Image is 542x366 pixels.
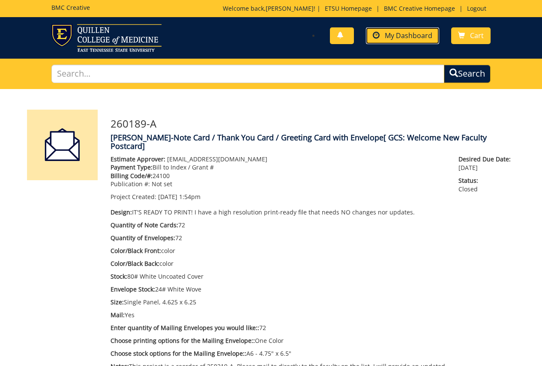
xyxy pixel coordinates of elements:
p: [DATE] [458,155,515,172]
h3: 260189-A [111,118,515,129]
p: Bill to Index / Grant # [111,163,446,172]
span: Size: [111,298,124,306]
span: Mail: [111,311,125,319]
p: Yes [111,311,446,319]
p: One Color [111,336,446,345]
p: 72 [111,221,446,229]
span: My Dashboard [385,31,432,40]
span: Envelope Stock: [111,285,155,293]
p: 72 [111,234,446,242]
span: Publication #: [111,180,150,188]
a: BMC Creative Homepage [380,4,459,12]
img: ETSU logo [51,24,162,52]
span: Quantity of Note Cards: [111,221,178,229]
span: Choose stock options for the Mailing Envelope:: [111,349,246,357]
img: Product featured image [27,110,98,180]
span: Not set [152,180,172,188]
a: Cart [451,27,491,44]
span: Quantity of Envelopes: [111,234,175,242]
span: Billing Code/#: [111,172,153,180]
p: 24# White Wove [111,285,446,294]
a: Logout [463,4,491,12]
p: [EMAIL_ADDRESS][DOMAIN_NAME] [111,155,446,164]
p: color [111,247,446,255]
p: IT'S READY TO PRINT! I have a high resolution print-ready file that needs NO changes nor updates. [111,208,446,217]
p: Closed [458,176,515,193]
span: Design: [111,208,132,216]
a: My Dashboard [366,27,439,44]
span: [ GCS: Welcome New Faculty Postcard] [111,132,487,151]
span: Status: [458,176,515,185]
span: Color/Black Front: [111,247,161,255]
span: Choose printing options for the Mailing Envelope:: [111,336,255,345]
span: Color/Black Back: [111,259,159,268]
h4: [PERSON_NAME]-Note Card / Thank You Card / Greeting Card with Envelope [111,134,515,151]
span: Stock: [111,272,127,280]
input: Search... [51,65,444,83]
p: 24100 [111,172,446,180]
p: color [111,259,446,268]
span: Estimate Approver: [111,155,165,163]
h5: BMC Creative [51,4,90,11]
a: ETSU Homepage [320,4,376,12]
p: 72 [111,324,446,332]
a: [PERSON_NAME] [266,4,314,12]
span: Payment Type: [111,163,153,171]
p: Single Panel, 4.625 x 6.25 [111,298,446,306]
p: 80# White Uncoated Cover [111,272,446,281]
span: Project Created: [111,193,156,201]
span: Cart [470,31,484,40]
p: Welcome back, ! | | | [223,4,491,13]
span: Enter quantity of Mailing Envelopes you would like:: [111,324,259,332]
button: Search [444,65,491,83]
span: Desired Due Date: [458,155,515,164]
p: A6 - 4.75" x 6.5" [111,349,446,358]
span: [DATE] 1:54pm [158,193,201,201]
